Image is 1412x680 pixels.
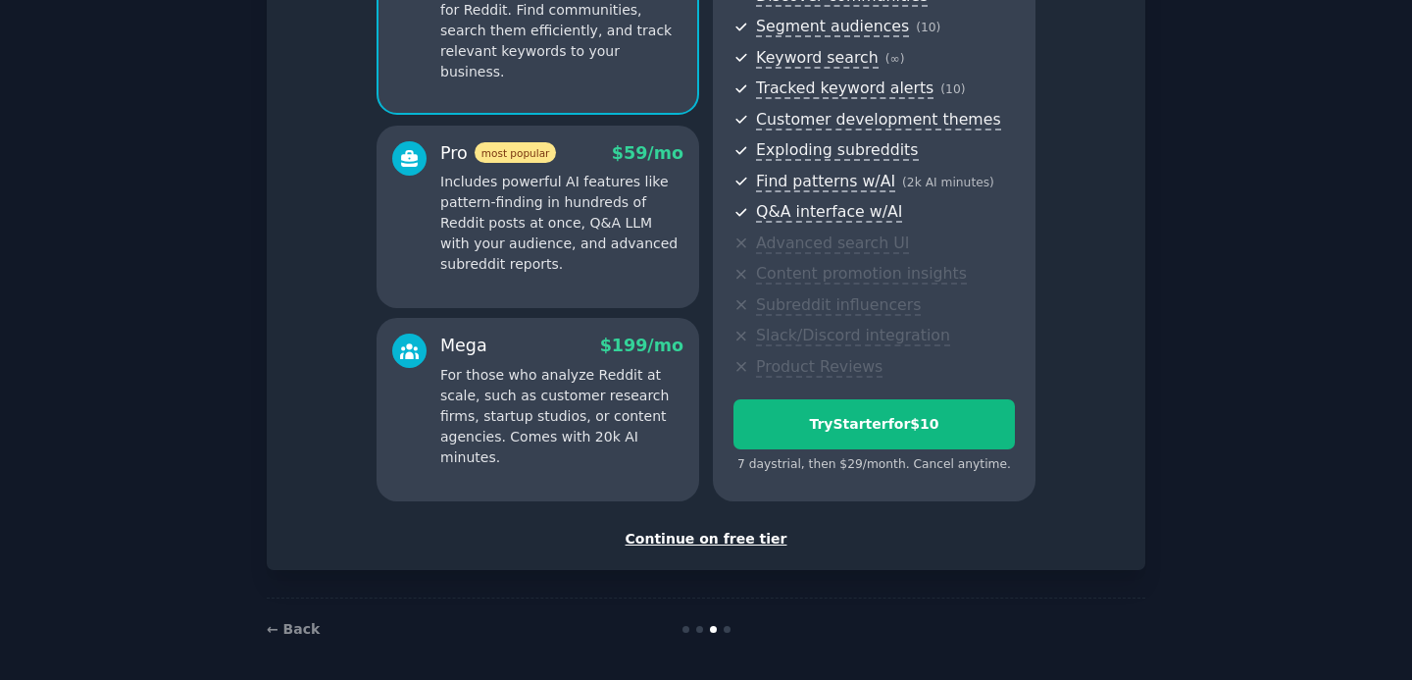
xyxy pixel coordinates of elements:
[756,172,895,192] span: Find patterns w/AI
[940,82,965,96] span: ( 10 )
[916,21,940,34] span: ( 10 )
[756,264,967,285] span: Content promotion insights
[267,621,320,637] a: ← Back
[756,202,902,223] span: Q&A interface w/AI
[733,456,1015,474] div: 7 days trial, then $ 29 /month . Cancel anytime.
[756,48,879,69] span: Keyword search
[287,529,1125,549] div: Continue on free tier
[756,78,933,99] span: Tracked keyword alerts
[756,110,1001,131] span: Customer development themes
[440,172,683,275] p: Includes powerful AI features like pattern-finding in hundreds of Reddit posts at once, Q&A LLM w...
[440,141,556,166] div: Pro
[756,140,918,161] span: Exploding subreddits
[612,143,683,163] span: $ 59 /mo
[756,234,909,254] span: Advanced search UI
[756,295,921,316] span: Subreddit influencers
[733,399,1015,449] button: TryStarterfor$10
[440,365,683,468] p: For those who analyze Reddit at scale, such as customer research firms, startup studios, or conte...
[902,176,994,189] span: ( 2k AI minutes )
[440,334,487,358] div: Mega
[885,52,905,66] span: ( ∞ )
[756,357,882,378] span: Product Reviews
[756,326,950,346] span: Slack/Discord integration
[756,17,909,37] span: Segment audiences
[600,336,683,355] span: $ 199 /mo
[734,414,1014,435] div: Try Starter for $10
[475,142,557,163] span: most popular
